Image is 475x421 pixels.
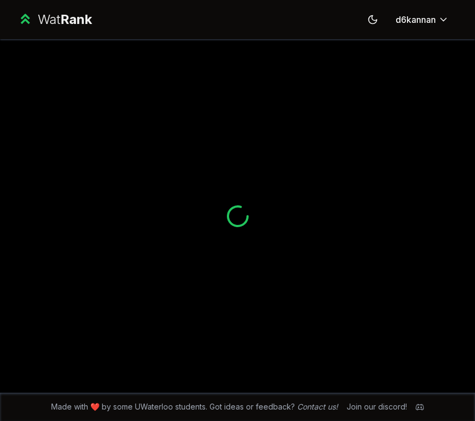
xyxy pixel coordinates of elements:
[17,11,92,28] a: WatRank
[60,11,92,27] span: Rank
[38,11,92,28] div: Wat
[396,13,436,26] span: d6kannan
[347,401,407,412] div: Join our discord!
[51,401,338,412] span: Made with ❤️ by some UWaterloo students. Got ideas or feedback?
[387,10,458,29] button: d6kannan
[297,402,338,411] a: Contact us!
